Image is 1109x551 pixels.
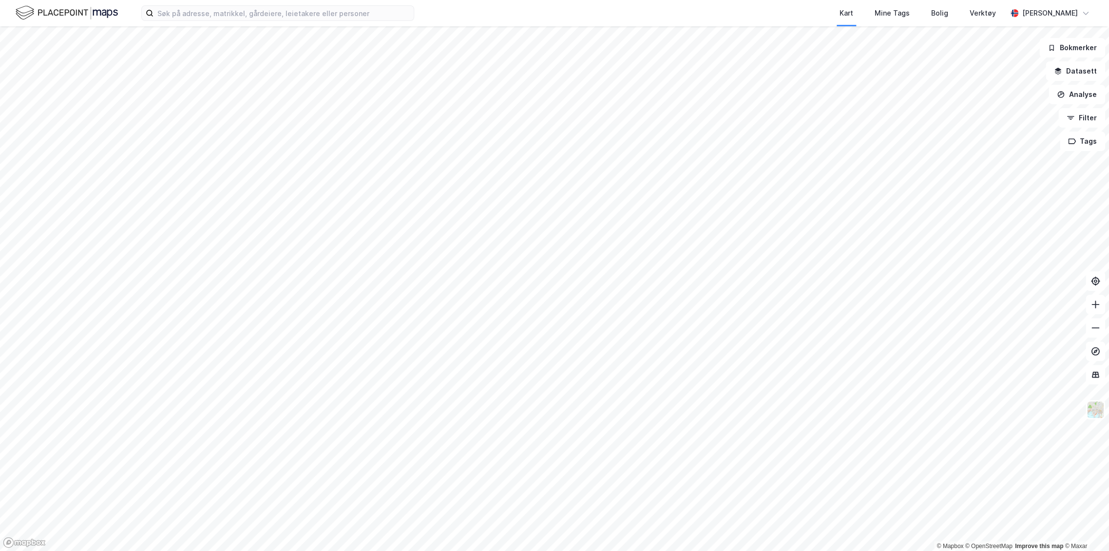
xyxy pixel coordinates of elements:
[1049,85,1105,104] button: Analyse
[1060,132,1105,151] button: Tags
[1015,543,1063,550] a: Improve this map
[1022,7,1078,19] div: [PERSON_NAME]
[1039,38,1105,57] button: Bokmerker
[931,7,948,19] div: Bolig
[1046,61,1105,81] button: Datasett
[970,7,996,19] div: Verktøy
[1060,504,1109,551] iframe: Chat Widget
[3,537,46,548] a: Mapbox homepage
[840,7,853,19] div: Kart
[1058,108,1105,128] button: Filter
[937,543,963,550] a: Mapbox
[1060,504,1109,551] div: Kontrollprogram for chat
[16,4,118,21] img: logo.f888ab2527a4732fd821a326f86c7f29.svg
[965,543,1013,550] a: OpenStreetMap
[875,7,910,19] div: Mine Tags
[153,6,414,20] input: Søk på adresse, matrikkel, gårdeiere, leietakere eller personer
[1086,400,1105,419] img: Z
